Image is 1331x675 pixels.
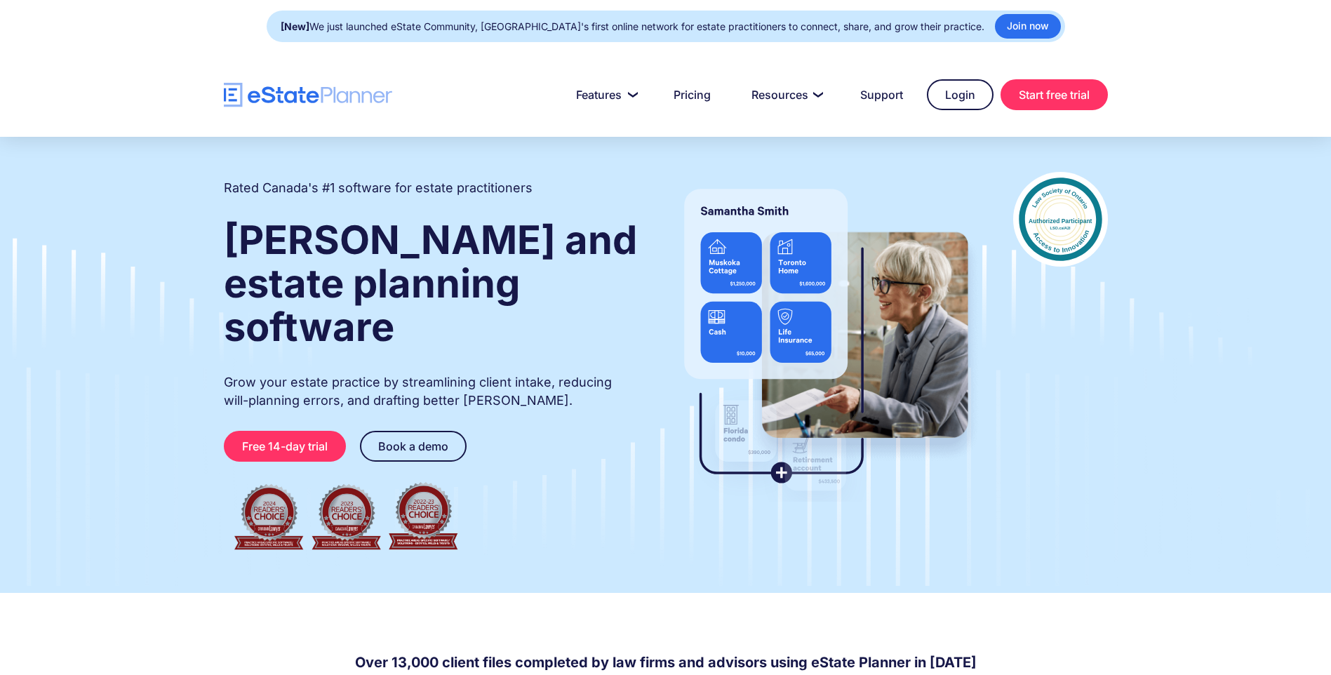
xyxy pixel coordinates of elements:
p: Grow your estate practice by streamlining client intake, reducing will-planning errors, and draft... [224,373,639,410]
strong: [PERSON_NAME] and estate planning software [224,216,637,351]
a: Pricing [657,81,728,109]
h4: Over 13,000 client files completed by law firms and advisors using eState Planner in [DATE] [355,653,977,672]
div: We just launched eState Community, [GEOGRAPHIC_DATA]'s first online network for estate practition... [281,17,984,36]
a: Free 14-day trial [224,431,346,462]
a: Join now [995,14,1061,39]
h2: Rated Canada's #1 software for estate practitioners [224,179,533,197]
a: Features [559,81,650,109]
a: Resources [735,81,836,109]
a: Start free trial [1001,79,1108,110]
a: home [224,83,392,107]
img: estate planner showing wills to their clients, using eState Planner, a leading estate planning so... [667,172,985,502]
a: Book a demo [360,431,467,462]
strong: [New] [281,20,309,32]
a: Support [843,81,920,109]
a: Login [927,79,994,110]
